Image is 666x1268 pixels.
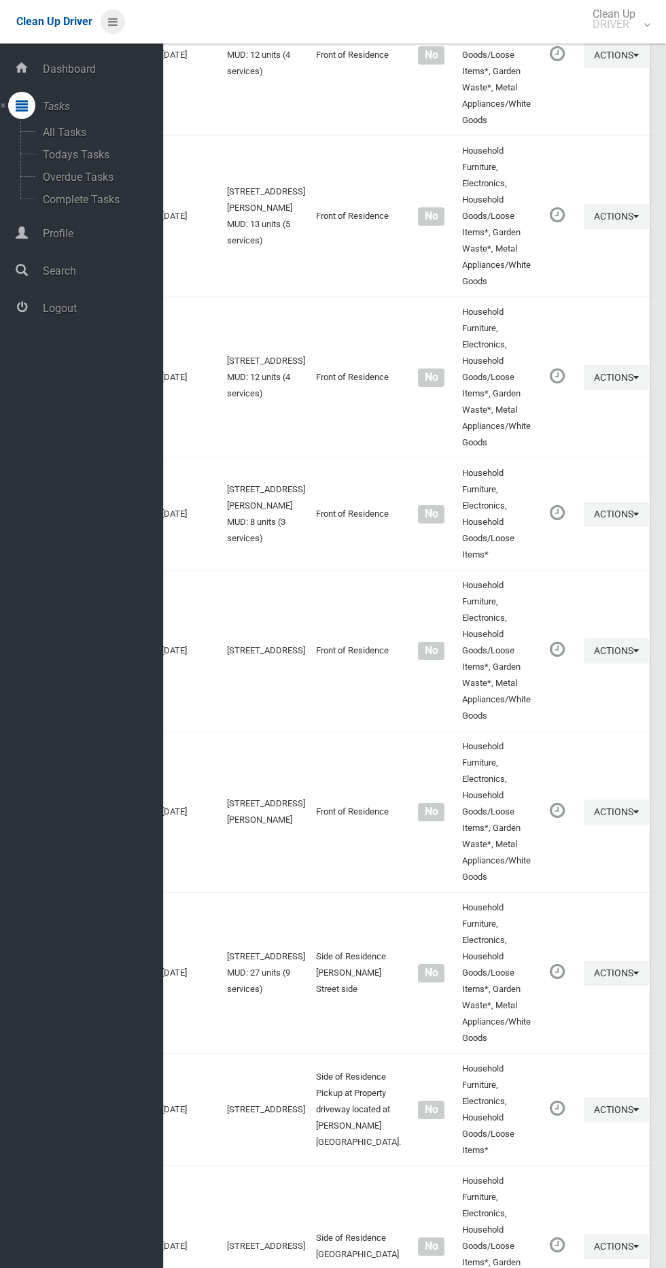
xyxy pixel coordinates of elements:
[550,45,565,63] i: Booking awaiting collection. Mark as collected or report issues to complete task.
[550,367,565,385] i: Booking awaiting collection. Mark as collected or report issues to complete task.
[550,963,565,980] i: Booking awaiting collection. Mark as collected or report issues to complete task.
[550,206,565,224] i: Booking awaiting collection. Mark as collected or report issues to complete task.
[39,171,152,184] span: Overdue Tasks
[39,264,163,277] span: Search
[222,732,311,893] td: [STREET_ADDRESS][PERSON_NAME]
[222,1054,311,1166] td: [STREET_ADDRESS]
[550,1236,565,1254] i: Booking awaiting collection. Mark as collected or report issues to complete task.
[156,732,222,893] td: [DATE]
[418,505,444,524] span: No
[457,297,536,458] td: Household Furniture, Electronics, Household Goods/Loose Items*, Garden Waste*, Metal Appliances/W...
[39,227,163,240] span: Profile
[457,570,536,732] td: Household Furniture, Electronics, Household Goods/Loose Items*, Garden Waste*, Metal Appliances/W...
[418,207,444,226] span: No
[156,893,222,1054] td: [DATE]
[584,1097,649,1123] button: Actions
[550,802,565,819] i: Booking awaiting collection. Mark as collected or report issues to complete task.
[156,570,222,732] td: [DATE]
[412,645,451,657] h4: Normal sized
[550,504,565,521] i: Booking awaiting collection. Mark as collected or report issues to complete task.
[156,458,222,570] td: [DATE]
[39,302,163,315] span: Logout
[39,193,152,206] span: Complete Tasks
[584,638,649,664] button: Actions
[39,100,163,113] span: Tasks
[311,893,406,1054] td: Side of Residence [PERSON_NAME] Street side
[156,297,222,458] td: [DATE]
[222,458,311,570] td: [STREET_ADDRESS][PERSON_NAME] MUD: 8 units (3 services)
[16,12,92,32] a: Clean Up Driver
[457,136,536,297] td: Household Furniture, Electronics, Household Goods/Loose Items*, Garden Waste*, Metal Appliances/W...
[457,732,536,893] td: Household Furniture, Electronics, Household Goods/Loose Items*, Garden Waste*, Metal Appliances/W...
[584,800,649,825] button: Actions
[412,211,451,222] h4: Normal sized
[584,961,649,986] button: Actions
[418,964,444,982] span: No
[412,1104,451,1116] h4: Normal sized
[584,1234,649,1259] button: Actions
[39,126,152,139] span: All Tasks
[586,9,649,29] span: Clean Up
[222,136,311,297] td: [STREET_ADDRESS][PERSON_NAME] MUD: 13 units (5 services)
[311,1054,406,1166] td: Side of Residence Pickup at Property driveway located at [PERSON_NAME][GEOGRAPHIC_DATA].
[311,458,406,570] td: Front of Residence
[584,502,649,527] button: Actions
[584,365,649,390] button: Actions
[156,1054,222,1166] td: [DATE]
[584,204,649,229] button: Actions
[412,509,451,520] h4: Normal sized
[311,570,406,732] td: Front of Residence
[457,893,536,1054] td: Household Furniture, Electronics, Household Goods/Loose Items*, Garden Waste*, Metal Appliances/W...
[311,297,406,458] td: Front of Residence
[156,136,222,297] td: [DATE]
[418,642,444,660] span: No
[550,640,565,658] i: Booking awaiting collection. Mark as collected or report issues to complete task.
[584,43,649,68] button: Actions
[16,15,92,28] span: Clean Up Driver
[418,803,444,821] span: No
[418,1237,444,1256] span: No
[412,50,451,61] h4: Normal sized
[222,570,311,732] td: [STREET_ADDRESS]
[311,136,406,297] td: Front of Residence
[418,369,444,387] span: No
[412,806,451,818] h4: Normal sized
[39,63,163,75] span: Dashboard
[222,297,311,458] td: [STREET_ADDRESS] MUD: 12 units (4 services)
[311,732,406,893] td: Front of Residence
[412,372,451,383] h4: Normal sized
[457,1054,536,1166] td: Household Furniture, Electronics, Household Goods/Loose Items*
[550,1099,565,1117] i: Booking awaiting collection. Mark as collected or report issues to complete task.
[412,1241,451,1252] h4: Normal sized
[412,967,451,979] h4: Normal sized
[418,46,444,65] span: No
[457,458,536,570] td: Household Furniture, Electronics, Household Goods/Loose Items*
[39,148,152,161] span: Todays Tasks
[593,19,635,29] small: DRIVER
[418,1101,444,1119] span: No
[222,893,311,1054] td: [STREET_ADDRESS] MUD: 27 units (9 services)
